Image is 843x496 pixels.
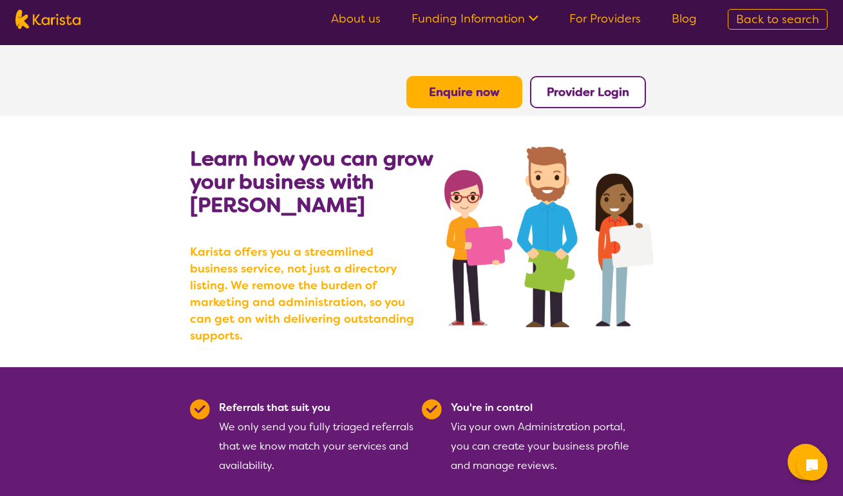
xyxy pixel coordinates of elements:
img: Tick [422,399,442,419]
a: Blog [672,11,697,26]
b: You're in control [451,401,533,414]
button: Provider Login [530,76,646,108]
a: Provider Login [547,84,629,100]
div: Via your own Administration portal, you can create your business profile and manage reviews. [451,398,646,475]
a: Enquire now [429,84,500,100]
a: About us [331,11,381,26]
button: Enquire now [406,76,522,108]
img: Tick [190,399,210,419]
a: Funding Information [412,11,538,26]
span: Back to search [736,12,819,27]
img: grow your business with Karista [444,147,653,327]
button: Channel Menu [788,444,824,480]
div: We only send you fully triaged referrals that we know match your services and availability. [219,398,414,475]
a: For Providers [569,11,641,26]
a: Back to search [728,9,828,30]
b: Referrals that suit you [219,401,330,414]
img: Karista logo [15,10,81,29]
b: Learn how you can grow your business with [PERSON_NAME] [190,145,433,218]
b: Karista offers you a streamlined business service, not just a directory listing. We remove the bu... [190,243,422,344]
